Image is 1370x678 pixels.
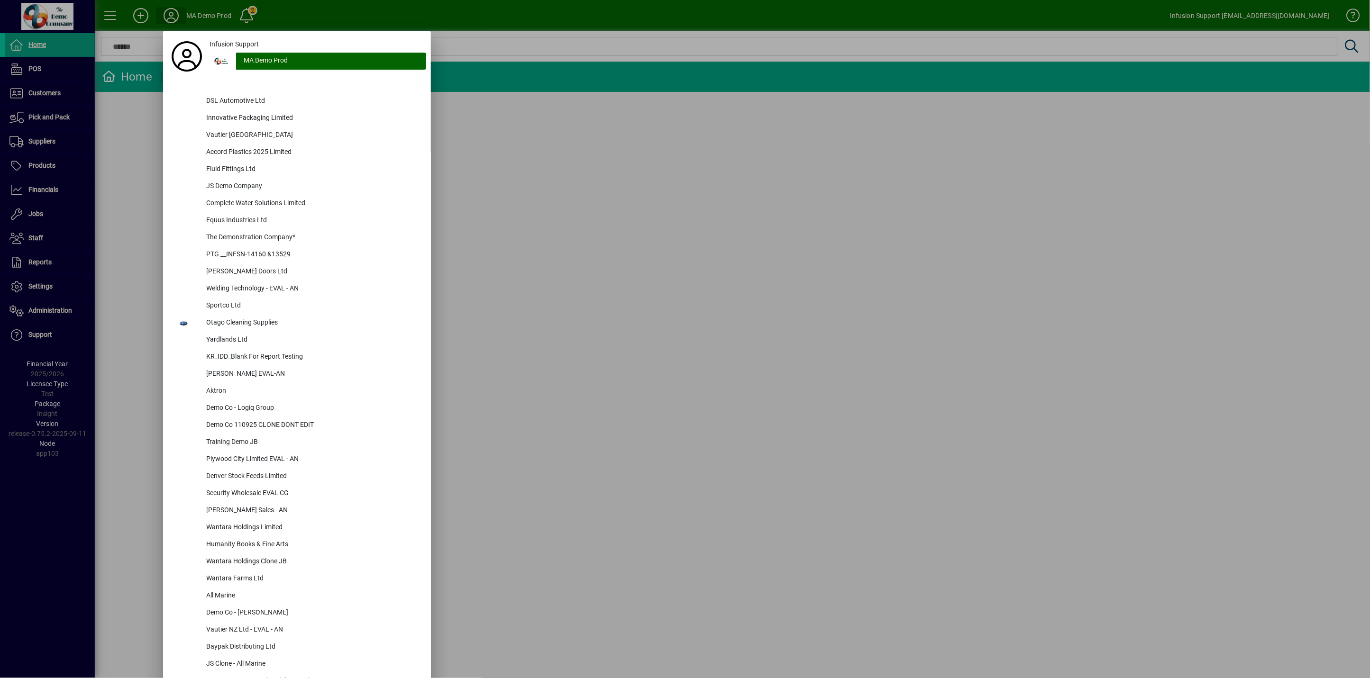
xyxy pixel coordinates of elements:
[168,298,426,315] button: Sportco Ltd
[168,553,426,570] button: Wantara Holdings Clone JB
[168,536,426,553] button: Humanity Books & Fine Arts
[168,451,426,468] button: Plywood City Limited EVAL - AN
[199,656,426,673] div: JS Clone - All Marine
[199,263,426,280] div: [PERSON_NAME] Doors Ltd
[199,229,426,246] div: The Demonstration Company*
[199,434,426,451] div: Training Demo JB
[199,178,426,195] div: JS Demo Company
[168,212,426,229] button: Equus Industries Ltd
[199,639,426,656] div: Baypak Distributing Ltd
[168,468,426,485] button: Denver Stock Feeds Limited
[199,400,426,417] div: Demo Co - Logiq Group
[168,178,426,195] button: JS Demo Company
[210,39,259,49] span: Infusion Support
[199,161,426,178] div: Fluid Fittings Ltd
[206,53,426,70] button: MA Demo Prod
[199,298,426,315] div: Sportco Ltd
[199,127,426,144] div: Vautier [GEOGRAPHIC_DATA]
[168,485,426,502] button: Security Wholesale EVAL CG
[199,605,426,622] div: Demo Co - [PERSON_NAME]
[199,110,426,127] div: Innovative Packaging Limited
[168,400,426,417] button: Demo Co - Logiq Group
[199,502,426,519] div: [PERSON_NAME] Sales - AN
[168,110,426,127] button: Innovative Packaging Limited
[199,315,426,332] div: Otago Cleaning Supplies
[168,639,426,656] button: Baypak Distributing Ltd
[168,417,426,434] button: Demo Co 110925 CLONE DONT EDIT
[199,349,426,366] div: KR_IDD_Blank For Report Testing
[168,622,426,639] button: Vautier NZ Ltd - EVAL - AN
[168,93,426,110] button: DSL Automotive Ltd
[199,195,426,212] div: Complete Water Solutions Limited
[199,451,426,468] div: Plywood City Limited EVAL - AN
[199,383,426,400] div: Aktron
[168,349,426,366] button: KR_IDD_Blank For Report Testing
[236,53,426,70] div: MA Demo Prod
[199,246,426,263] div: PTG __INFSN-14160 &13529
[168,434,426,451] button: Training Demo JB
[206,36,426,53] a: Infusion Support
[199,144,426,161] div: Accord Plastics 2025 Limited
[199,93,426,110] div: DSL Automotive Ltd
[199,553,426,570] div: Wantara Holdings Clone JB
[168,332,426,349] button: Yardlands Ltd
[168,127,426,144] button: Vautier [GEOGRAPHIC_DATA]
[168,161,426,178] button: Fluid Fittings Ltd
[168,502,426,519] button: [PERSON_NAME] Sales - AN
[168,605,426,622] button: Demo Co - [PERSON_NAME]
[168,195,426,212] button: Complete Water Solutions Limited
[199,485,426,502] div: Security Wholesale EVAL CG
[168,570,426,588] button: Wantara Farms Ltd
[168,588,426,605] button: All Marine
[168,656,426,673] button: JS Clone - All Marine
[168,315,426,332] button: Otago Cleaning Supplies
[168,383,426,400] button: Aktron
[168,519,426,536] button: Wantara Holdings Limited
[168,366,426,383] button: [PERSON_NAME] EVAL-AN
[199,366,426,383] div: [PERSON_NAME] EVAL-AN
[199,280,426,298] div: Welding Technology - EVAL - AN
[168,229,426,246] button: The Demonstration Company*
[199,519,426,536] div: Wantara Holdings Limited
[199,570,426,588] div: Wantara Farms Ltd
[199,332,426,349] div: Yardlands Ltd
[168,48,206,65] a: Profile
[168,280,426,298] button: Welding Technology - EVAL - AN
[199,212,426,229] div: Equus Industries Ltd
[199,588,426,605] div: All Marine
[199,536,426,553] div: Humanity Books & Fine Arts
[199,417,426,434] div: Demo Co 110925 CLONE DONT EDIT
[168,246,426,263] button: PTG __INFSN-14160 &13529
[168,263,426,280] button: [PERSON_NAME] Doors Ltd
[168,144,426,161] button: Accord Plastics 2025 Limited
[199,468,426,485] div: Denver Stock Feeds Limited
[199,622,426,639] div: Vautier NZ Ltd - EVAL - AN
